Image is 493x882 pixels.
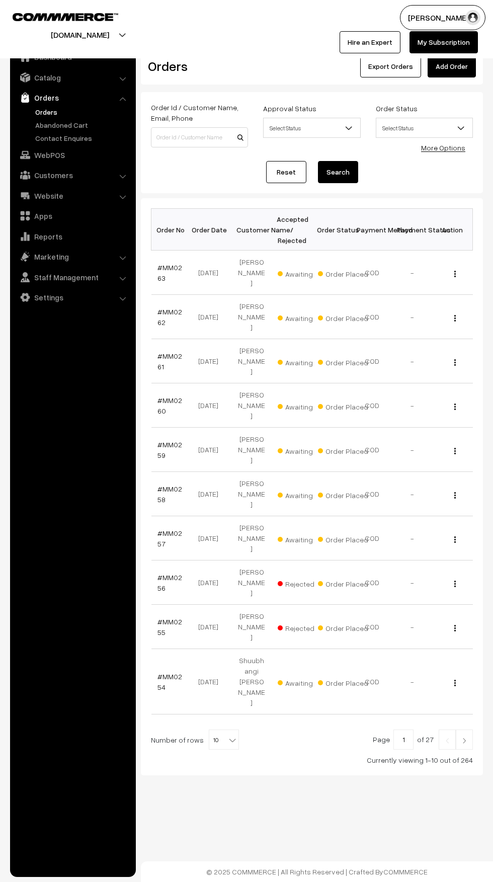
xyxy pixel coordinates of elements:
[392,295,433,339] td: -
[392,516,433,560] td: -
[157,307,182,327] a: #MM0262
[16,22,144,47] button: [DOMAIN_NAME]
[318,576,368,589] span: Order Placed
[13,248,132,266] a: Marketing
[428,55,476,77] a: Add Order
[352,251,392,295] td: COD
[454,625,456,631] img: Menu
[278,488,328,501] span: Awaiting
[272,209,312,251] th: Accepted / Rejected
[231,516,272,560] td: [PERSON_NAME]
[352,516,392,560] td: COD
[465,10,480,25] img: user
[13,288,132,306] a: Settings
[151,209,192,251] th: Order No
[209,730,238,750] span: 10
[191,605,231,649] td: [DATE]
[191,295,231,339] td: [DATE]
[231,339,272,383] td: [PERSON_NAME]
[231,251,272,295] td: [PERSON_NAME]
[352,560,392,605] td: COD
[278,266,328,279] span: Awaiting
[151,755,473,765] div: Currently viewing 1-10 out of 264
[454,492,456,499] img: Menu
[231,209,272,251] th: Customer Name
[263,103,316,114] label: Approval Status
[318,532,368,545] span: Order Placed
[454,404,456,410] img: Menu
[454,448,456,454] img: Menu
[191,472,231,516] td: [DATE]
[409,31,478,53] a: My Subscription
[278,399,328,412] span: Awaiting
[318,443,368,456] span: Order Placed
[191,383,231,428] td: [DATE]
[13,187,132,205] a: Website
[383,867,428,876] a: COMMMERCE
[454,680,456,686] img: Menu
[454,536,456,543] img: Menu
[278,576,328,589] span: Rejected
[392,383,433,428] td: -
[151,735,204,745] span: Number of rows
[433,209,473,251] th: Action
[376,103,418,114] label: Order Status
[318,399,368,412] span: Order Placed
[392,209,433,251] th: Payment Status
[157,352,182,371] a: #MM0261
[151,127,248,147] input: Order Id / Customer Name / Customer Email / Customer Phone
[231,383,272,428] td: [PERSON_NAME]
[157,529,182,548] a: #MM0257
[33,107,132,117] a: Orders
[157,485,182,504] a: #MM0258
[191,560,231,605] td: [DATE]
[157,396,182,415] a: #MM0260
[278,355,328,368] span: Awaiting
[352,339,392,383] td: COD
[191,428,231,472] td: [DATE]
[443,738,452,744] img: Left
[318,310,368,324] span: Order Placed
[141,861,493,882] footer: © 2025 COMMMERCE | All Rights Reserved | Crafted By
[373,735,390,744] span: Page
[191,339,231,383] td: [DATE]
[264,119,360,137] span: Select Status
[392,560,433,605] td: -
[352,472,392,516] td: COD
[376,118,473,138] span: Select Status
[352,383,392,428] td: COD
[13,146,132,164] a: WebPOS
[191,516,231,560] td: [DATE]
[417,735,434,744] span: of 27
[454,271,456,277] img: Menu
[191,649,231,714] td: [DATE]
[318,161,358,183] button: Search
[392,472,433,516] td: -
[312,209,352,251] th: Order Status
[13,10,101,22] a: COMMMERCE
[352,649,392,714] td: COD
[340,31,400,53] a: Hire an Expert
[352,605,392,649] td: COD
[151,102,248,123] label: Order Id / Customer Name, Email, Phone
[454,581,456,587] img: Menu
[318,488,368,501] span: Order Placed
[231,428,272,472] td: [PERSON_NAME]
[352,295,392,339] td: COD
[318,355,368,368] span: Order Placed
[231,472,272,516] td: [PERSON_NAME]
[266,161,306,183] a: Reset
[360,55,421,77] button: Export Orders
[191,209,231,251] th: Order Date
[318,620,368,633] span: Order Placed
[263,118,360,138] span: Select Status
[33,120,132,130] a: Abandoned Cart
[421,143,465,152] a: More Options
[352,209,392,251] th: Payment Method
[318,266,368,279] span: Order Placed
[392,605,433,649] td: -
[231,605,272,649] td: [PERSON_NAME]
[318,675,368,688] span: Order Placed
[13,227,132,246] a: Reports
[454,315,456,322] img: Menu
